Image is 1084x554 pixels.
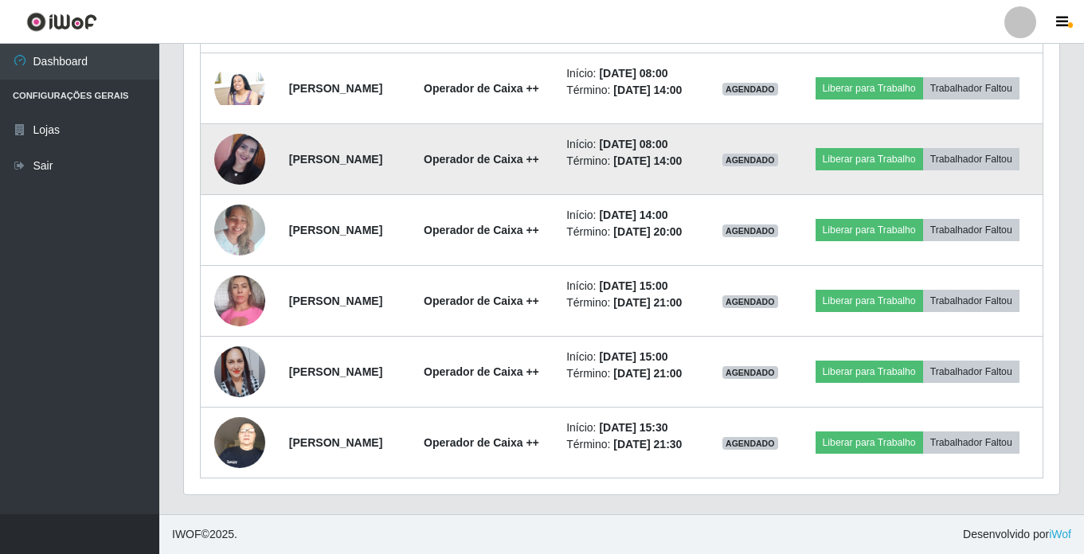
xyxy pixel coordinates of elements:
[26,12,97,32] img: CoreUI Logo
[566,365,699,382] li: Término:
[722,437,778,450] span: AGENDADO
[599,279,667,292] time: [DATE] 15:00
[613,154,682,167] time: [DATE] 14:00
[566,207,699,224] li: Início:
[566,82,699,99] li: Término:
[424,82,539,95] strong: Operador de Caixa ++
[923,219,1019,241] button: Trabalhador Faltou
[722,295,778,308] span: AGENDADO
[214,326,265,417] img: 1689874098010.jpeg
[722,154,778,166] span: AGENDADO
[214,196,265,263] img: 1740601468403.jpeg
[816,361,923,383] button: Liberar para Trabalho
[172,526,237,543] span: © 2025 .
[566,224,699,240] li: Término:
[214,267,265,334] img: 1689780238947.jpeg
[566,349,699,365] li: Início:
[923,361,1019,383] button: Trabalhador Faltou
[599,67,667,80] time: [DATE] 08:00
[566,295,699,311] li: Término:
[722,83,778,96] span: AGENDADO
[923,148,1019,170] button: Trabalhador Faltou
[1049,528,1071,540] a: iWof
[566,153,699,170] li: Término:
[172,528,202,540] span: IWOF
[816,219,923,241] button: Liberar para Trabalho
[722,366,778,379] span: AGENDADO
[566,419,699,436] li: Início:
[289,82,382,95] strong: [PERSON_NAME]
[816,77,923,99] button: Liberar para Trabalho
[613,438,682,451] time: [DATE] 21:30
[923,431,1019,454] button: Trabalhador Faltou
[566,65,699,82] li: Início:
[289,224,382,236] strong: [PERSON_NAME]
[613,225,682,238] time: [DATE] 20:00
[566,436,699,453] li: Término:
[424,365,539,378] strong: Operador de Caixa ++
[816,148,923,170] button: Liberar para Trabalho
[816,431,923,454] button: Liberar para Trabalho
[214,408,265,476] img: 1723623614898.jpeg
[722,224,778,237] span: AGENDADO
[424,295,539,307] strong: Operador de Caixa ++
[566,278,699,295] li: Início:
[963,526,1071,543] span: Desenvolvido por
[923,77,1019,99] button: Trabalhador Faltou
[599,350,667,363] time: [DATE] 15:00
[613,367,682,380] time: [DATE] 21:00
[599,209,667,221] time: [DATE] 14:00
[214,72,265,106] img: 1737978086826.jpeg
[424,224,539,236] strong: Operador de Caixa ++
[816,290,923,312] button: Liberar para Trabalho
[289,365,382,378] strong: [PERSON_NAME]
[424,153,539,166] strong: Operador de Caixa ++
[289,295,382,307] strong: [PERSON_NAME]
[613,84,682,96] time: [DATE] 14:00
[599,138,667,150] time: [DATE] 08:00
[923,290,1019,312] button: Trabalhador Faltou
[599,421,667,434] time: [DATE] 15:30
[566,136,699,153] li: Início:
[289,153,382,166] strong: [PERSON_NAME]
[424,436,539,449] strong: Operador de Caixa ++
[289,436,382,449] strong: [PERSON_NAME]
[613,296,682,309] time: [DATE] 21:00
[214,134,265,185] img: 1752499690681.jpeg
